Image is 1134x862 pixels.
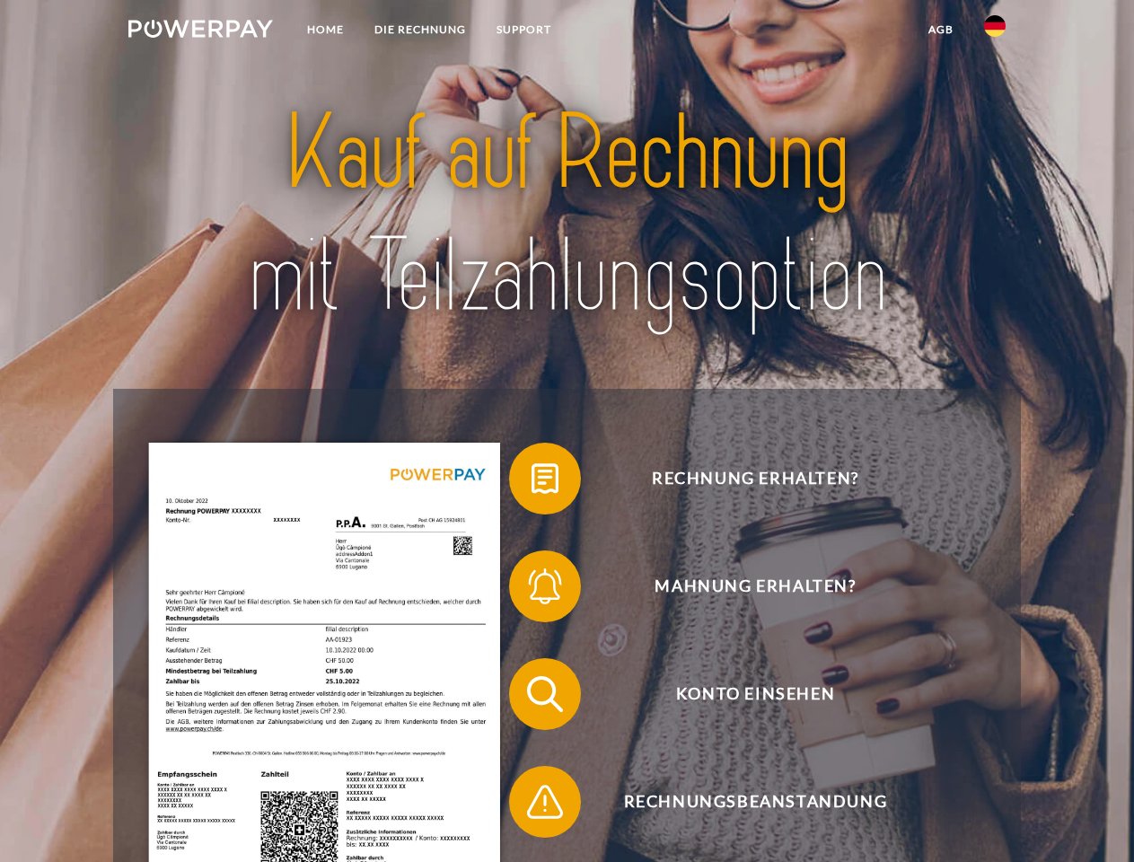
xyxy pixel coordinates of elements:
span: Rechnungsbeanstandung [535,766,975,838]
span: Mahnung erhalten? [535,550,975,622]
a: agb [913,13,969,46]
img: qb_search.svg [523,672,567,717]
button: Rechnungsbeanstandung [509,766,976,838]
a: SUPPORT [481,13,567,46]
img: title-powerpay_de.svg [171,86,963,344]
span: Rechnung erhalten? [535,443,975,515]
img: logo-powerpay-white.svg [128,20,273,38]
img: de [984,15,1006,37]
span: Konto einsehen [535,658,975,730]
img: qb_bell.svg [523,564,567,609]
img: qb_bill.svg [523,456,567,501]
a: DIE RECHNUNG [359,13,481,46]
button: Konto einsehen [509,658,976,730]
button: Rechnung erhalten? [509,443,976,515]
a: Home [292,13,359,46]
button: Mahnung erhalten? [509,550,976,622]
img: qb_warning.svg [523,779,567,824]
